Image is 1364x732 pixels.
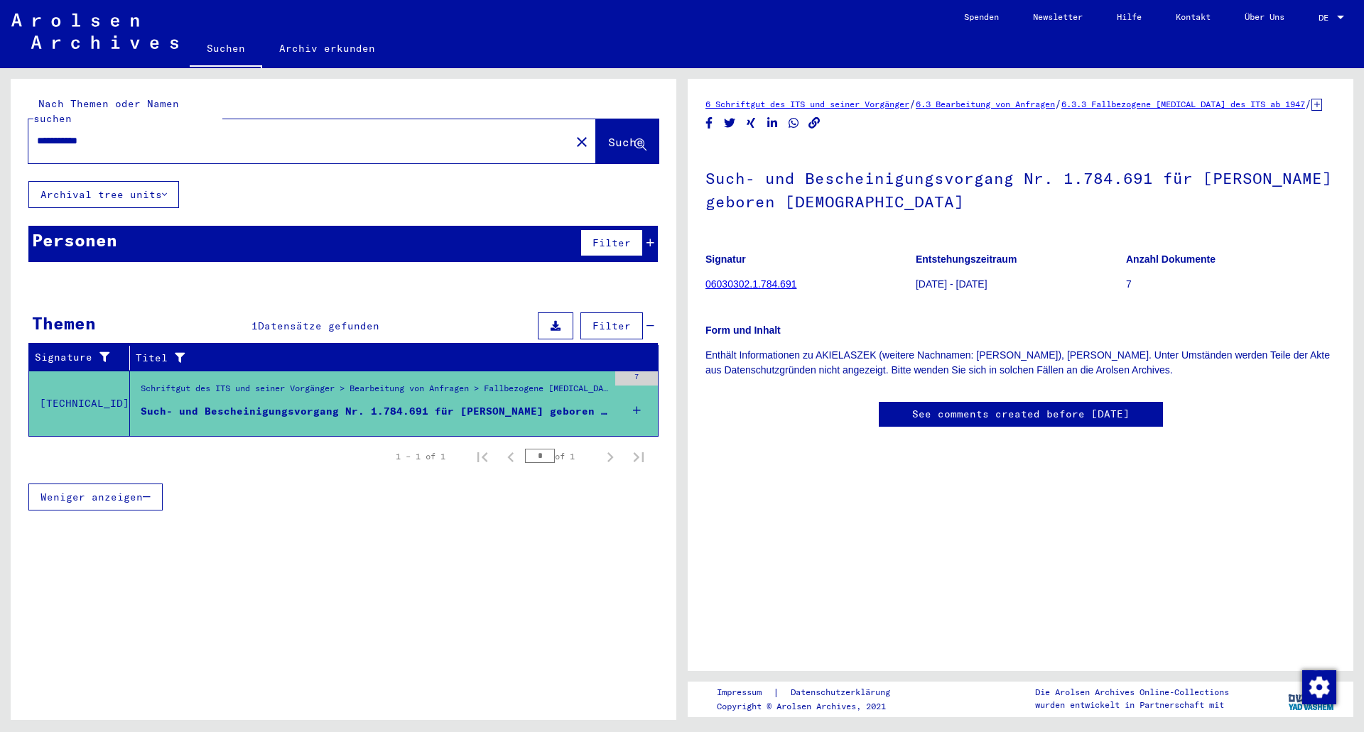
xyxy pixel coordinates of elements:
p: 7 [1126,277,1336,292]
span: Datensätze gefunden [258,319,379,332]
span: Filter [592,236,631,249]
div: Titel [136,351,630,366]
a: 6.3.3 Fallbezogene [MEDICAL_DATA] des ITS ab 1947 [1061,99,1305,109]
button: Share on Twitter [722,114,737,132]
div: Signature [35,346,133,369]
b: Signatur [705,253,746,265]
button: Weniger anzeigen [28,484,163,510]
a: 6 Schriftgut des ITS und seiner Vorgänger [705,99,909,109]
button: Archival tree units [28,181,179,208]
span: Filter [592,319,631,332]
div: 1 – 1 of 1 [396,450,445,463]
p: [DATE] - [DATE] [916,277,1125,292]
div: of 1 [525,449,596,463]
div: Signature [35,350,119,365]
h1: Such- und Bescheinigungsvorgang Nr. 1.784.691 für [PERSON_NAME] geboren [DEMOGRAPHIC_DATA] [705,146,1336,231]
a: Impressum [717,685,773,700]
button: Share on LinkedIn [765,114,780,132]
div: Titel [136,346,644,369]
button: Previous page [497,442,525,471]
button: Copy link [807,114,822,132]
div: Schriftgut des ITS und seiner Vorgänger > Bearbeitung von Anfragen > Fallbezogene [MEDICAL_DATA] ... [141,382,608,402]
button: Last page [624,442,653,471]
button: Next page [596,442,624,471]
mat-icon: close [573,133,590,151]
div: Personen [32,227,117,253]
a: Suchen [190,31,262,68]
button: Filter [580,229,643,256]
td: [TECHNICAL_ID] [29,371,130,436]
div: | [717,685,907,700]
b: Form und Inhalt [705,324,781,336]
p: Enthält Informationen zu AKIELASZEK (weitere Nachnamen: [PERSON_NAME]), [PERSON_NAME]. Unter Umst... [705,348,1336,378]
a: 06030302.1.784.691 [705,278,796,290]
a: Datenschutzerklärung [779,685,907,700]
span: Weniger anzeigen [40,491,143,503]
b: Anzahl Dokumente [1126,253,1216,265]
span: 1 [251,319,258,332]
p: Copyright © Arolsen Archives, 2021 [717,700,907,713]
div: Zustimmung ändern [1301,670,1336,704]
a: Archiv erkunden [262,31,392,65]
p: Die Arolsen Archives Online-Collections [1035,686,1229,699]
button: Suche [596,119,659,163]
p: wurden entwickelt in Partnerschaft mit [1035,699,1229,711]
button: Share on Xing [744,114,759,132]
button: Filter [580,312,643,339]
div: Themen [32,310,96,336]
img: Arolsen_neg.svg [11,13,178,49]
a: 6.3 Bearbeitung von Anfragen [916,99,1055,109]
div: 7 [615,371,658,386]
div: Such- und Bescheinigungsvorgang Nr. 1.784.691 für [PERSON_NAME] geboren [DEMOGRAPHIC_DATA] [141,404,608,419]
span: / [909,97,916,110]
button: First page [468,442,497,471]
span: Suche [608,135,644,149]
span: / [1305,97,1311,110]
button: Share on WhatsApp [786,114,801,132]
button: Clear [568,127,596,155]
a: See comments created before [DATE] [912,407,1130,422]
span: / [1055,97,1061,110]
button: Share on Facebook [702,114,717,132]
img: Zustimmung ändern [1302,670,1336,704]
span: DE [1319,13,1334,23]
b: Entstehungszeitraum [916,253,1017,265]
mat-label: Nach Themen oder Namen suchen [33,97,179,125]
img: yv_logo.png [1285,681,1338,716]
